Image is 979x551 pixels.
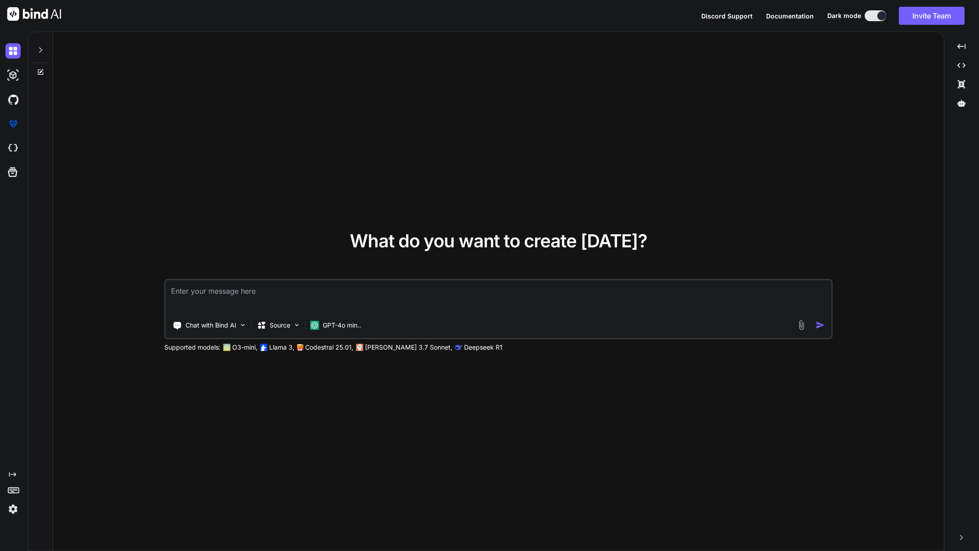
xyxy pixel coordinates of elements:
[185,321,236,330] p: Chat with Bind AI
[701,12,753,20] span: Discord Support
[5,68,21,83] img: darkAi-studio
[5,116,21,132] img: premium
[223,344,230,351] img: GPT-4
[323,321,361,330] p: GPT-4o min..
[816,320,825,330] img: icon
[796,320,807,330] img: attachment
[365,343,452,352] p: [PERSON_NAME] 3.7 Sonnet,
[827,11,861,20] span: Dark mode
[766,12,814,20] span: Documentation
[164,343,221,352] p: Supported models:
[305,343,353,352] p: Codestral 25.01,
[899,7,965,25] button: Invite Team
[310,321,319,330] img: GPT-4o mini
[356,344,363,351] img: claude
[260,344,267,351] img: Llama2
[5,501,21,517] img: settings
[464,343,502,352] p: Deepseek R1
[5,92,21,107] img: githubDark
[701,11,753,21] button: Discord Support
[455,344,462,351] img: claude
[766,11,814,21] button: Documentation
[350,230,647,252] span: What do you want to create [DATE]?
[239,321,247,329] img: Pick Tools
[269,343,294,352] p: Llama 3,
[5,43,21,59] img: darkChat
[297,344,303,351] img: Mistral-AI
[270,321,290,330] p: Source
[5,141,21,156] img: cloudideIcon
[7,7,61,21] img: Bind AI
[232,343,257,352] p: O3-mini,
[293,321,301,329] img: Pick Models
